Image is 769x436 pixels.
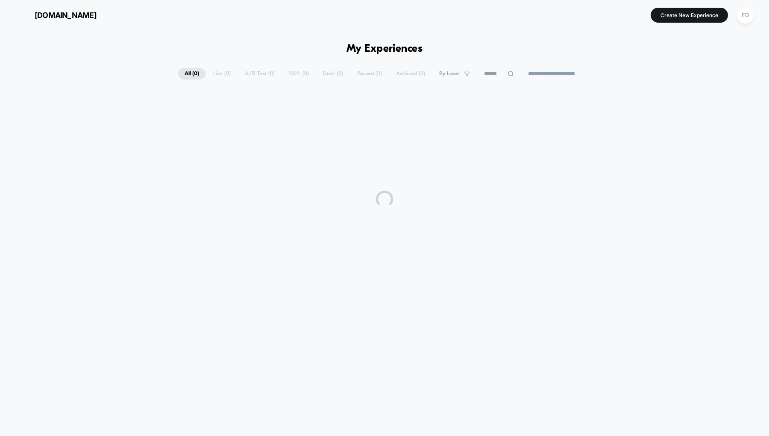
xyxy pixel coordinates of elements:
button: Create New Experience [651,8,728,23]
button: FD [734,6,756,24]
div: FD [737,7,754,24]
span: By Label [439,71,460,77]
h1: My Experiences [346,43,423,55]
button: [DOMAIN_NAME] [13,8,99,22]
span: [DOMAIN_NAME] [35,11,97,20]
span: All ( 0 ) [178,68,205,80]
